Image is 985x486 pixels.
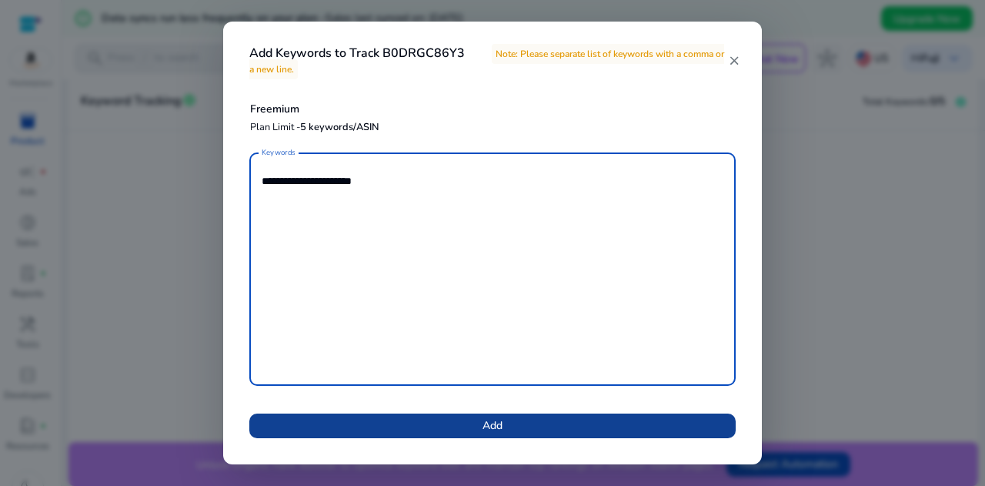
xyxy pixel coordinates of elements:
[482,417,503,434] span: Add
[262,147,295,158] mat-label: Keywords
[249,46,728,75] h4: Add Keywords to Track B0DRGC86Y3
[300,120,379,134] span: 5 keywords/ASIN
[250,103,379,116] h5: Freemium
[249,44,724,79] span: Note: Please separate list of keywords with a comma or a new line.
[249,414,736,438] button: Add
[728,54,740,68] mat-icon: close
[250,120,379,135] p: Plan Limit -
